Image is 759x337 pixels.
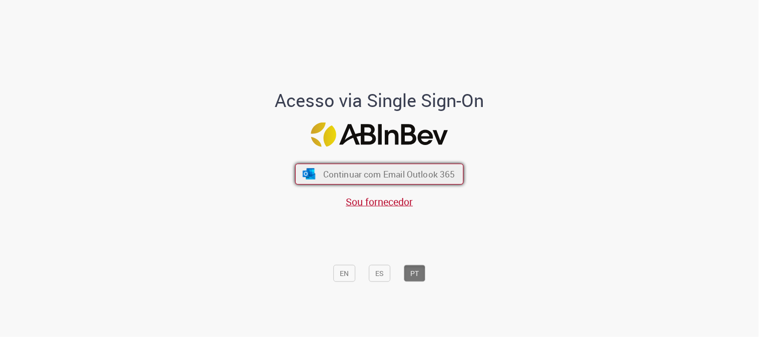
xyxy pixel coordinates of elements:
[404,265,426,282] button: PT
[323,168,455,180] span: Continuar com Email Outlook 365
[241,90,518,110] h1: Acesso via Single Sign-On
[311,122,448,146] img: Logo ABInBev
[295,163,464,184] button: ícone Azure/Microsoft 360 Continuar com Email Outlook 365
[302,168,316,179] img: ícone Azure/Microsoft 360
[346,195,413,208] a: Sou fornecedor
[334,265,356,282] button: EN
[369,265,391,282] button: ES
